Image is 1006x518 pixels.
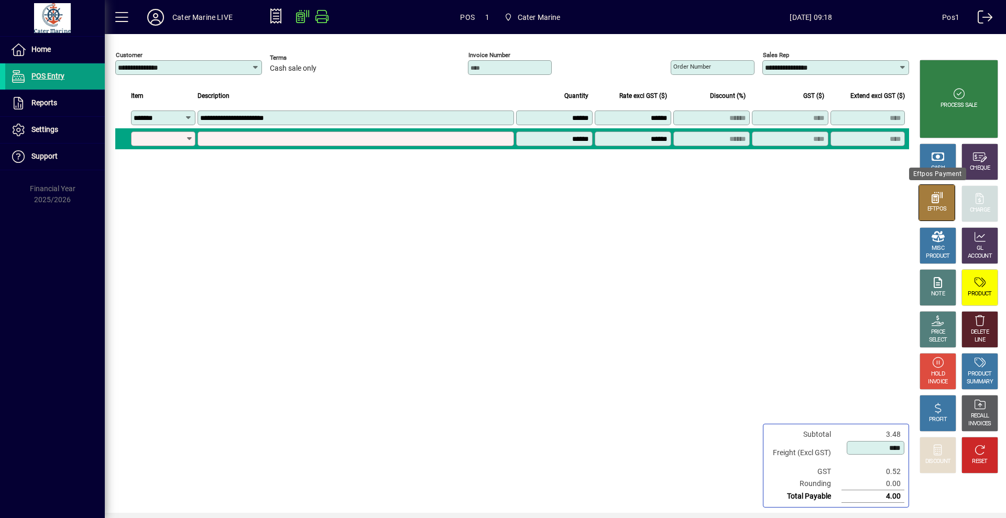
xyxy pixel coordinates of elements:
[673,63,711,70] mat-label: Order number
[970,2,993,36] a: Logout
[31,45,51,53] span: Home
[841,428,904,440] td: 3.48
[972,458,988,466] div: RESET
[31,72,64,80] span: POS Entry
[139,8,172,27] button: Profile
[5,90,105,116] a: Reports
[763,51,789,59] mat-label: Sales rep
[5,37,105,63] a: Home
[460,9,475,26] span: POS
[970,164,990,172] div: CHEQUE
[116,51,143,59] mat-label: Customer
[500,8,565,27] span: Cater Marine
[841,478,904,490] td: 0.00
[198,90,229,102] span: Description
[929,416,947,424] div: PROFIT
[928,378,947,386] div: INVOICE
[942,9,959,26] div: Pos1
[768,428,841,440] td: Subtotal
[971,328,989,336] div: DELETE
[468,51,510,59] mat-label: Invoice number
[970,206,990,214] div: CHARGE
[31,152,58,160] span: Support
[967,378,993,386] div: SUMMARY
[841,490,904,503] td: 4.00
[931,290,945,298] div: NOTE
[909,168,966,180] div: Eftpos Payment
[270,54,333,61] span: Terms
[977,245,983,252] div: GL
[932,245,944,252] div: MISC
[31,98,57,107] span: Reports
[968,370,991,378] div: PRODUCT
[850,90,905,102] span: Extend excl GST ($)
[5,117,105,143] a: Settings
[971,412,989,420] div: RECALL
[564,90,588,102] span: Quantity
[768,466,841,478] td: GST
[926,252,949,260] div: PRODUCT
[768,478,841,490] td: Rounding
[931,164,945,172] div: CASH
[5,144,105,170] a: Support
[968,252,992,260] div: ACCOUNT
[931,370,945,378] div: HOLD
[680,9,943,26] span: [DATE] 09:18
[925,458,950,466] div: DISCOUNT
[931,328,945,336] div: PRICE
[131,90,144,102] span: Item
[927,205,947,213] div: EFTPOS
[619,90,667,102] span: Rate excl GST ($)
[270,64,316,73] span: Cash sale only
[929,336,947,344] div: SELECT
[485,9,489,26] span: 1
[31,125,58,134] span: Settings
[841,466,904,478] td: 0.52
[803,90,824,102] span: GST ($)
[710,90,746,102] span: Discount (%)
[172,9,233,26] div: Cater Marine LIVE
[768,490,841,503] td: Total Payable
[941,102,977,109] div: PROCESS SALE
[768,440,841,466] td: Freight (Excl GST)
[518,9,561,26] span: Cater Marine
[975,336,985,344] div: LINE
[968,290,991,298] div: PRODUCT
[968,420,991,428] div: INVOICES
